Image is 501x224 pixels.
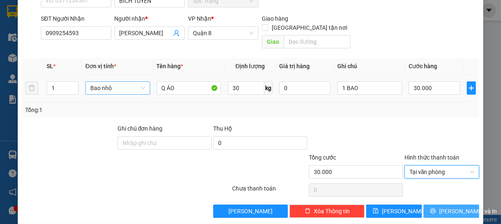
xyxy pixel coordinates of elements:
span: [PERSON_NAME] và In [439,207,497,216]
span: Thu Hộ [213,125,232,132]
span: Giao [262,35,284,48]
span: environment [57,55,63,61]
button: printer[PERSON_NAME] và In [423,205,479,218]
div: SĐT Người Nhận [41,14,111,23]
button: save[PERSON_NAME] [366,205,422,218]
span: printer [430,208,436,214]
input: Dọc đường [284,35,350,48]
button: delete [25,81,38,95]
li: VP Sóc Trăng [4,45,57,54]
span: Giá trị hàng [279,63,310,69]
li: VP Quận 8 [57,45,110,54]
span: [PERSON_NAME] [228,207,273,216]
span: SL [47,63,53,69]
input: Ghi Chú [337,81,402,95]
span: save [373,208,379,214]
label: Hình thức thanh toán [405,154,459,161]
button: plus [467,81,476,95]
span: [PERSON_NAME] [382,207,426,216]
div: Tổng: 1 [25,105,194,114]
span: VP Nhận [188,15,211,22]
button: [PERSON_NAME] [213,205,288,218]
button: deleteXóa Thông tin [289,205,365,218]
span: Bao nhỏ [90,82,145,94]
span: Tổng cước [309,154,336,161]
span: delete [305,208,310,214]
span: plus [467,85,476,91]
span: Quận 8 [193,27,254,39]
span: Định lượng [235,63,265,69]
span: Xóa Thông tin [314,207,350,216]
input: Ghi chú đơn hàng [118,136,212,150]
input: VD: Bàn, Ghế [157,81,221,95]
span: Tên hàng [157,63,183,69]
div: Chưa thanh toán [231,184,308,198]
label: Ghi chú đơn hàng [118,125,163,132]
span: [GEOGRAPHIC_DATA] tận nơi [268,23,350,32]
input: 0 [279,81,331,95]
span: kg [264,81,273,95]
li: Vĩnh Thành (Sóc Trăng) [4,4,120,35]
span: Cước hàng [409,63,437,69]
th: Ghi chú [334,58,405,74]
span: Giao hàng [262,15,288,22]
span: Tại văn phòng [409,166,475,178]
img: logo.jpg [4,4,33,33]
span: user-add [173,30,180,36]
span: Đơn vị tính [85,63,116,69]
div: Người nhận [115,14,185,23]
span: environment [4,55,10,61]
